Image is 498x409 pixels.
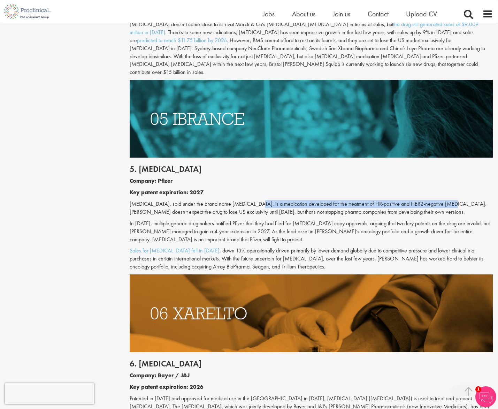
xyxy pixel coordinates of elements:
p: In [DATE], multiple generic drugmakers notified Pfizer that they had filed for [MEDICAL_DATA] cop... [130,220,493,244]
img: Drugs with patents due to expire Ibrance [130,80,493,158]
b: Company: Bayer / J&J [130,372,190,379]
p: Bristol [PERSON_NAME] Squibb’s [MEDICAL_DATA] ([MEDICAL_DATA]) is an [MEDICAL_DATA] drug that is ... [130,13,493,76]
a: Contact [368,9,389,18]
a: Sales for [MEDICAL_DATA] fell in [DATE] [130,247,220,254]
a: Upload CV [406,9,437,18]
b: Key patent expiration: 2027 [130,189,204,196]
iframe: reCAPTCHA [5,383,94,404]
img: Drugs with patents due to expire Xarelto [130,274,493,352]
h2: 6. [MEDICAL_DATA] [130,359,493,368]
b: Company: Pfizer [130,177,173,184]
b: Key patent expiration: 2026 [130,383,204,391]
a: Join us [333,9,350,18]
p: , down 13% operationally driven primarily by lower demand globally due to competitive pressure an... [130,247,493,271]
h2: 5. [MEDICAL_DATA] [130,165,493,174]
span: 1 [475,386,481,392]
a: Jobs [263,9,275,18]
img: Chatbot [475,386,496,407]
a: About us [292,9,315,18]
p: [MEDICAL_DATA], sold under the brand name [MEDICAL_DATA], is a medication developed for the treat... [130,200,493,216]
a: predicted to reach $11.75 billion by 2026 [137,37,227,44]
a: the drug still generated sales of $9,009 million in [DATE] [130,21,478,36]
